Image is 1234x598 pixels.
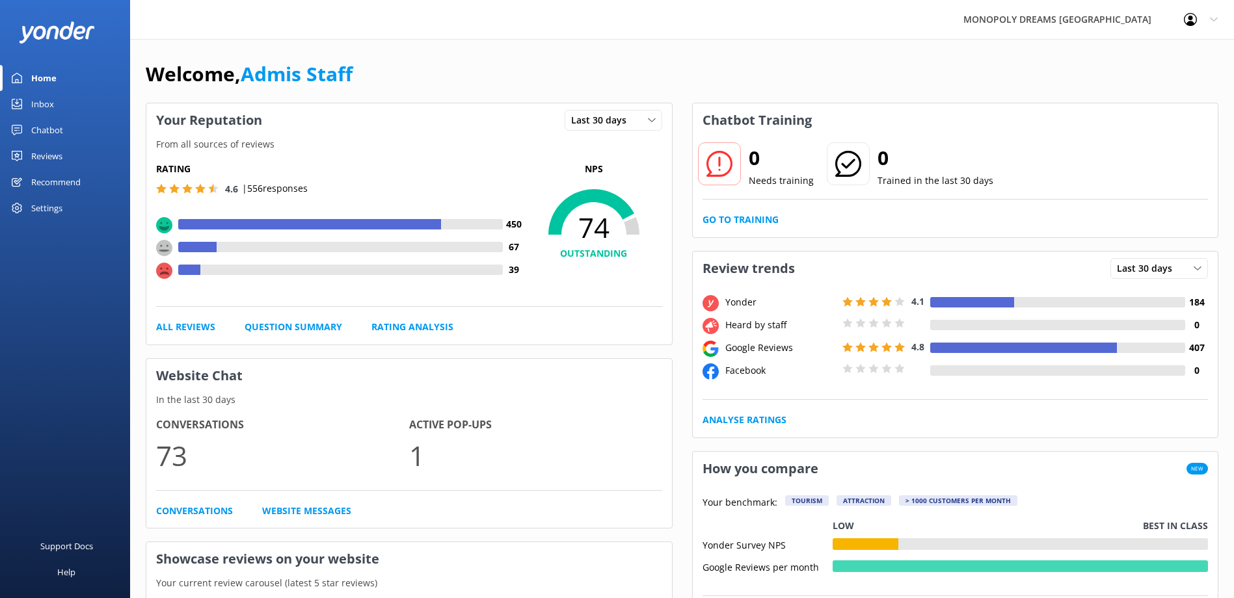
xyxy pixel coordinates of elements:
[262,504,351,518] a: Website Messages
[722,295,839,309] div: Yonder
[503,263,526,277] h4: 39
[146,58,353,90] h1: Welcome,
[225,183,238,195] span: 4.6
[31,143,62,169] div: Reviews
[703,560,833,572] div: Google Reviews per month
[722,341,839,355] div: Google Reviews
[526,162,662,176] p: NPS
[1117,261,1180,276] span: Last 30 days
[31,117,63,143] div: Chatbot
[693,452,828,486] h3: How you compare
[722,318,839,332] div: Heard by staff
[703,213,779,227] a: Go to Training
[156,162,526,176] h5: Rating
[503,217,526,231] h4: 450
[146,576,672,590] p: Your current review carousel (latest 5 star reviews)
[409,434,662,477] p: 1
[156,434,409,477] p: 73
[703,495,777,511] p: Your benchmark:
[146,359,672,393] h3: Website Chat
[1185,341,1208,355] h4: 407
[503,240,526,254] h4: 67
[245,320,342,334] a: Question Summary
[833,519,854,533] p: Low
[693,103,822,137] h3: Chatbot Training
[1185,295,1208,309] h4: 184
[837,495,891,506] div: Attraction
[703,413,786,427] a: Analyse Ratings
[31,195,62,221] div: Settings
[526,211,662,244] span: 74
[156,417,409,434] h4: Conversations
[878,174,993,188] p: Trained in the last 30 days
[242,181,308,196] p: | 556 responses
[911,341,924,353] span: 4.8
[31,169,81,195] div: Recommend
[749,174,814,188] p: Needs training
[526,246,662,261] h4: OUTSTANDING
[693,252,805,285] h3: Review trends
[371,320,453,334] a: Rating Analysis
[57,559,75,585] div: Help
[40,533,93,559] div: Support Docs
[722,363,839,378] div: Facebook
[31,65,57,91] div: Home
[1185,318,1208,332] h4: 0
[146,542,672,576] h3: Showcase reviews on your website
[1143,519,1208,533] p: Best in class
[911,295,924,307] span: 4.1
[241,60,353,87] a: Admis Staff
[703,538,833,550] div: Yonder Survey NPS
[785,495,829,506] div: Tourism
[899,495,1017,506] div: > 1000 customers per month
[409,417,662,434] h4: Active Pop-ups
[146,137,672,151] p: From all sources of reviews
[156,320,215,334] a: All Reviews
[749,142,814,174] h2: 0
[31,91,54,117] div: Inbox
[146,103,272,137] h3: Your Reputation
[1185,363,1208,378] h4: 0
[156,504,233,518] a: Conversations
[878,142,993,174] h2: 0
[20,21,94,43] img: yonder-white-logo.png
[1187,463,1208,474] span: New
[146,393,672,407] p: In the last 30 days
[571,113,634,127] span: Last 30 days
